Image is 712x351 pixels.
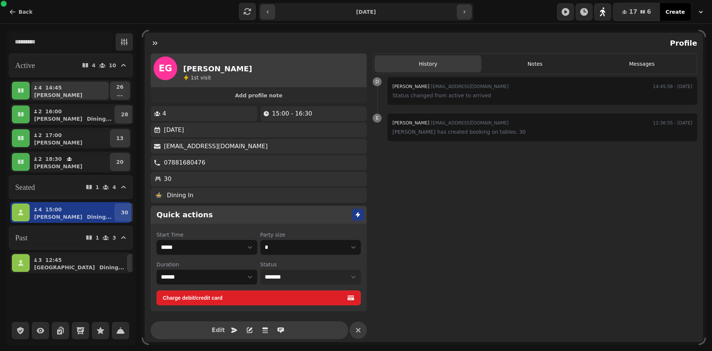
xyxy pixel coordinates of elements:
p: [PERSON_NAME] [34,163,82,170]
button: 218:30[PERSON_NAME] [31,153,109,171]
p: [PERSON_NAME] [34,213,82,221]
button: 216:00[PERSON_NAME]Dining... [31,105,113,123]
p: 13 [116,134,123,142]
button: 28 [115,105,134,123]
button: 415:00[PERSON_NAME]Dining... [31,204,113,221]
time: 14:45:58 - [DATE] [653,82,692,91]
button: Charge debit/credit card [156,290,361,305]
p: 07881680476 [164,158,205,167]
p: 10 [109,63,116,68]
span: E [376,116,379,120]
p: 2 [38,131,42,139]
label: Status [260,261,361,268]
p: Dining In [167,191,194,200]
button: Edit [211,323,226,338]
p: 20 [116,158,123,166]
button: History [375,55,481,72]
h2: Quick actions [156,209,213,220]
p: 18:30 [45,155,62,163]
p: 16:00 [45,108,62,115]
time: 12:36:55 - [DATE] [653,118,692,127]
button: 414:45[PERSON_NAME] [31,82,109,100]
button: Past13 [9,226,133,250]
p: 2 [38,108,42,115]
p: 30 [164,175,171,183]
span: 6 [647,9,651,15]
p: 28 [121,111,128,118]
p: Status changed from active to arrived [392,91,692,100]
div: [EMAIL_ADDRESS][DOMAIN_NAME] [392,82,508,91]
p: [DATE] [164,126,184,134]
p: 12:45 [45,256,62,264]
p: 2 [38,155,42,163]
h2: Active [15,60,35,71]
p: Dining ... [99,264,124,271]
p: 4 [38,84,42,91]
button: Notes [481,55,588,72]
button: Add profile note [154,91,364,100]
label: Party size [260,231,361,238]
button: Create [660,3,691,21]
span: Edit [214,327,223,333]
button: 217:00[PERSON_NAME] [31,129,109,147]
h2: Seated [15,182,35,192]
p: [PERSON_NAME] [34,115,82,123]
p: [PERSON_NAME] [34,139,82,146]
span: 1 [191,75,194,81]
button: 42 [127,254,147,272]
p: 17:00 [45,131,62,139]
span: [PERSON_NAME] [392,120,429,126]
span: [PERSON_NAME] [392,84,429,89]
p: [PERSON_NAME] has created booking on tables: 30 [392,127,692,136]
h2: [PERSON_NAME] [183,64,252,74]
button: Back [3,4,39,19]
span: D [376,79,379,84]
p: Dining ... [87,213,112,221]
button: 30 [115,204,134,221]
button: 13 [110,129,130,147]
span: Create [666,9,685,14]
span: Add profile note [159,93,358,98]
p: 15:00 [45,206,62,213]
span: 17 [629,9,637,15]
label: Start Time [156,231,257,238]
button: 176 [613,3,660,21]
p: 1 [96,185,99,190]
p: Dining ... [87,115,112,123]
button: Seated14 [9,175,133,199]
p: 1 [96,235,99,240]
button: 20 [110,153,130,171]
p: 14:45 [45,84,62,91]
button: 312:45[GEOGRAPHIC_DATA]Dining... [31,254,126,272]
span: EG [159,64,172,73]
p: 4 [92,63,96,68]
p: [PERSON_NAME] [34,91,82,99]
button: Messages [589,55,695,72]
p: 4 [162,109,166,118]
p: 3 [38,256,42,264]
p: 4 [112,185,116,190]
p: [GEOGRAPHIC_DATA] [34,264,95,271]
p: 26 [116,83,123,91]
button: Active410 [9,53,133,77]
span: Charge debit/credit card [163,295,346,300]
div: [EMAIL_ADDRESS][DOMAIN_NAME] [392,118,508,127]
button: 26... [110,82,130,100]
h2: Profile [667,38,697,48]
p: 30 [121,209,128,216]
p: 15:00 - 16:30 [272,109,312,118]
label: Duration [156,261,257,268]
p: [EMAIL_ADDRESS][DOMAIN_NAME] [164,142,268,151]
p: 4 [38,206,42,213]
p: ... [116,91,123,98]
h2: Past [15,233,27,243]
span: st [194,75,200,81]
span: Back [19,9,33,14]
p: 3 [112,235,116,240]
p: 🍲 [155,191,162,200]
p: visit [191,74,211,81]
